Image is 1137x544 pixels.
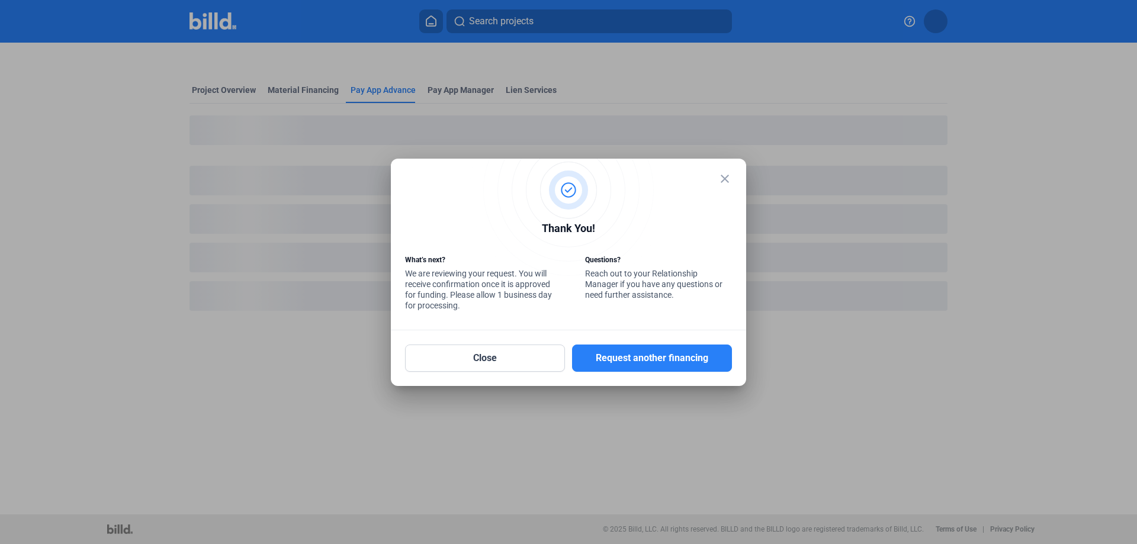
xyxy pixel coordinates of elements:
[585,255,732,303] div: Reach out to your Relationship Manager if you have any questions or need further assistance.
[718,172,732,186] mat-icon: close
[405,345,565,372] button: Close
[585,255,732,268] div: Questions?
[405,220,732,240] div: Thank You!
[405,255,552,268] div: What’s next?
[572,345,732,372] button: Request another financing
[405,255,552,314] div: We are reviewing your request. You will receive confirmation once it is approved for funding. Ple...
